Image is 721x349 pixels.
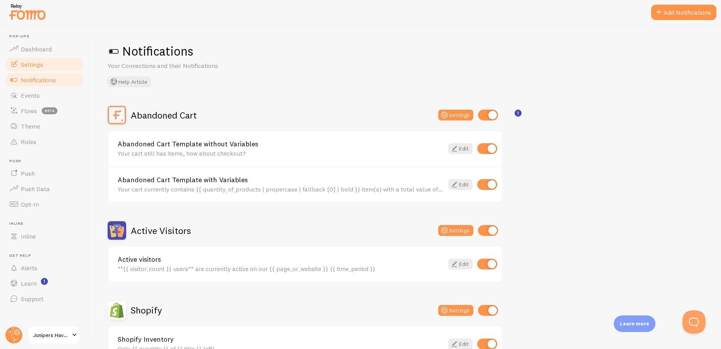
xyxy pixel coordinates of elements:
div: **{{ visitor_count }} users** are currently active on our {{ page_or_website }} {{ time_period }} [118,265,444,272]
a: Alerts [5,260,84,276]
div: Your cart currently contains {{ quantity_of_products | propercase | fallback [0] | bold }} item(s... [118,186,444,193]
img: Shopify [108,301,126,320]
img: Abandoned Cart [108,106,126,124]
span: Pop-ups [9,34,84,39]
svg: <p>🛍️ For Shopify Users</p><p>To use the <strong>Abandoned Cart with Variables</strong> template,... [515,110,522,117]
p: Learn more [620,320,649,327]
img: fomo-relay-logo-orange.svg [8,2,47,22]
span: beta [42,107,57,114]
span: Inline [21,232,36,240]
button: Settings [438,110,473,120]
span: Junipers Haven Skincare [33,330,70,340]
a: Dashboard [5,41,84,57]
a: Rules [5,134,84,149]
h2: Abandoned Cart [131,109,197,121]
a: Opt-In [5,197,84,212]
a: Junipers Haven Skincare [28,326,80,344]
button: Settings [438,225,473,236]
div: Your cart still has items, how about checkout? [118,150,444,157]
span: Rules [21,138,36,146]
a: Edit [448,143,473,154]
p: Your Connections and their Notifications [108,61,293,70]
a: Learn [5,276,84,291]
span: Flows [21,107,37,115]
a: Edit [448,259,473,269]
a: Abandoned Cart Template without Variables [118,141,444,147]
span: Learn [21,280,37,287]
a: Active visitors [118,256,444,263]
a: Support [5,291,84,307]
h1: Notifications [108,43,702,59]
span: Push [9,159,84,164]
span: Support [21,295,44,303]
span: Get Help [9,253,84,258]
span: Events [21,91,40,99]
span: Alerts [21,264,37,272]
h2: Shopify [131,304,162,316]
span: Notifications [21,76,56,84]
iframe: Help Scout Beacon - Open [682,310,706,334]
span: Dashboard [21,45,52,53]
svg: <p>Watch New Feature Tutorials!</p> [41,278,48,285]
span: Push Data [21,185,50,193]
span: Push [21,169,35,177]
img: Active Visitors [108,221,126,240]
a: Theme [5,119,84,134]
div: Learn more [614,315,655,332]
span: Inline [9,221,84,226]
h2: Active Visitors [131,225,191,237]
a: Shopify Inventory [118,336,444,343]
a: Notifications [5,72,84,88]
button: Settings [438,305,473,316]
a: Edit [448,179,473,190]
a: Inline [5,229,84,244]
a: Push [5,166,84,181]
a: Events [5,88,84,103]
a: Flows beta [5,103,84,119]
a: Push Data [5,181,84,197]
a: Abandoned Cart Template with Variables [118,176,444,183]
span: Theme [21,122,40,130]
span: Settings [21,61,43,68]
button: Help Article [108,76,151,87]
span: Opt-In [21,200,39,208]
a: Settings [5,57,84,72]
